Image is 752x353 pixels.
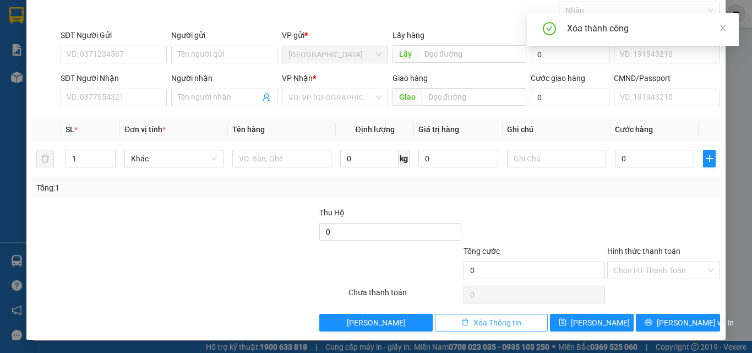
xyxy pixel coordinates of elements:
[507,150,606,167] input: Ghi Chú
[288,46,382,63] span: Đà Lạt
[347,286,462,306] div: Chưa thanh toán
[503,119,611,140] th: Ghi chú
[319,314,432,332] button: [PERSON_NAME]
[703,150,716,167] button: plus
[124,125,166,134] span: Đơn vị tính
[657,317,734,329] span: [PERSON_NAME] và In
[464,247,500,256] span: Tổng cước
[615,125,653,134] span: Cước hàng
[131,150,217,167] span: Khác
[418,125,459,134] span: Giá trị hàng
[418,150,498,167] input: 0
[282,74,313,83] span: VP Nhận
[645,318,652,327] span: printer
[559,318,566,327] span: save
[636,314,720,332] button: printer[PERSON_NAME] và In
[473,317,521,329] span: Xóa Thông tin
[61,72,167,84] div: SĐT Người Nhận
[36,150,54,167] button: delete
[418,45,526,63] input: Dọc đường
[319,208,345,217] span: Thu Hộ
[399,150,410,167] span: kg
[393,31,424,40] span: Lấy hàng
[543,22,556,37] span: check-circle
[567,22,726,35] div: Xóa thành công
[347,317,406,329] span: [PERSON_NAME]
[355,125,394,134] span: Định lượng
[66,125,74,134] span: SL
[704,154,715,163] span: plus
[36,182,291,194] div: Tổng: 1
[614,72,720,84] div: CMND/Passport
[393,88,422,106] span: Giao
[531,74,585,83] label: Cước giao hàng
[171,72,277,84] div: Người nhận
[719,24,727,32] span: close
[435,314,548,332] button: deleteXóa Thông tin
[393,74,428,83] span: Giao hàng
[461,318,469,327] span: delete
[531,89,609,106] input: Cước giao hàng
[61,29,167,41] div: SĐT Người Gửi
[171,29,277,41] div: Người gửi
[393,45,418,63] span: Lấy
[422,88,526,106] input: Dọc đường
[232,125,265,134] span: Tên hàng
[282,29,388,41] div: VP gửi
[607,247,680,256] label: Hình thức thanh toán
[262,93,271,102] span: user-add
[232,150,331,167] input: VD: Bàn, Ghế
[550,314,634,332] button: save[PERSON_NAME]
[571,317,630,329] span: [PERSON_NAME]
